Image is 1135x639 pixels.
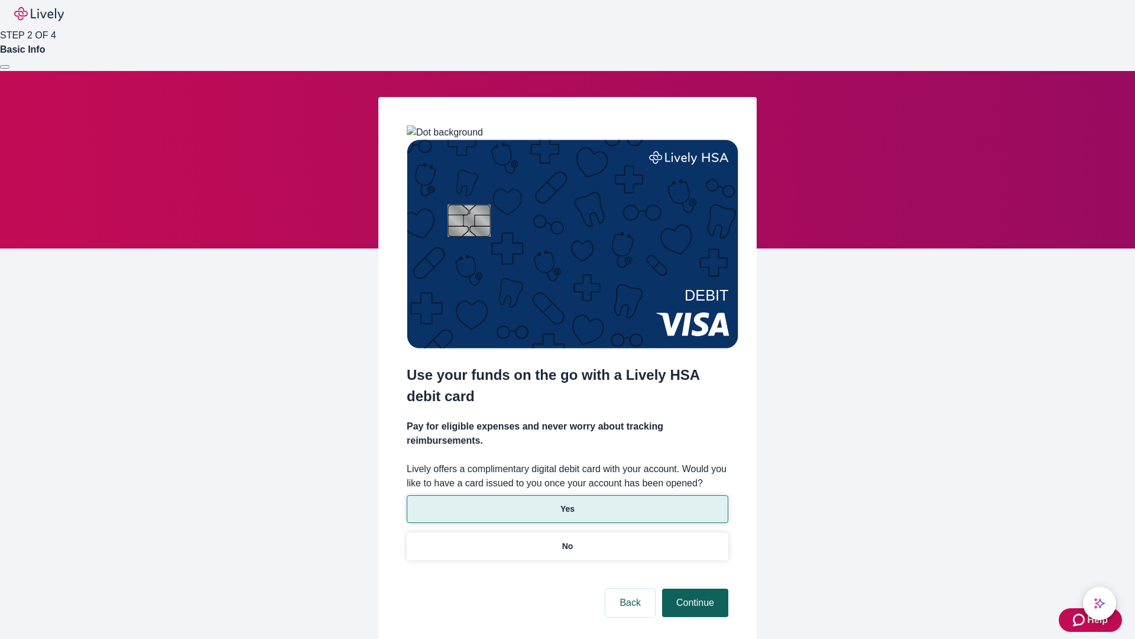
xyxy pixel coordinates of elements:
button: Back [605,589,655,617]
label: Lively offers a complimentary digital debit card with your account. Would you like to have a card... [407,462,728,490]
img: Dot background [407,125,483,140]
p: No [562,540,573,553]
p: Yes [560,503,575,515]
button: Continue [662,589,728,617]
button: chat [1083,587,1116,620]
svg: Zendesk support icon [1073,613,1087,627]
img: Lively [14,7,64,21]
button: No [407,532,728,560]
h4: Pay for eligible expenses and never worry about tracking reimbursements. [407,419,728,448]
svg: Lively AI Assistant [1094,598,1105,609]
span: Help [1087,613,1108,627]
img: Debit card [407,140,738,348]
h2: Use your funds on the go with a Lively HSA debit card [407,364,728,407]
button: Zendesk support iconHelp [1059,608,1122,632]
button: Yes [407,495,728,523]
